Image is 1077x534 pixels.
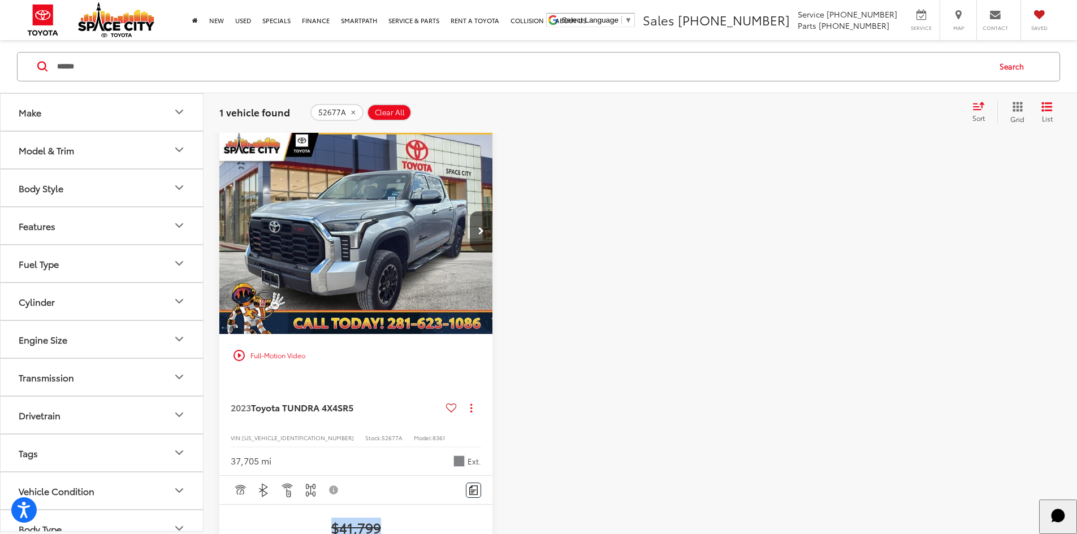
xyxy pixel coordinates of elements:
button: Actions [461,398,481,418]
span: [US_VEHICLE_IDENTIFICATION_NUMBER] [242,433,354,442]
button: FeaturesFeatures [1,207,204,244]
button: remove 52677A [310,103,364,120]
div: Cylinder [19,296,55,306]
a: Select Language​ [562,16,632,24]
img: Space City Toyota [78,2,154,37]
div: Tags [172,446,186,459]
button: Clear All [367,103,412,120]
img: 4WD/AWD [304,483,318,497]
span: Contact [983,24,1008,32]
span: Clear All [375,107,405,116]
div: Make [19,106,41,117]
button: Fuel TypeFuel Type [1,245,204,281]
button: Grid View [997,101,1033,123]
img: 2023 Toyota TUNDRA 4X4 SR5 CREWMAX 5.5 4WD [219,129,494,335]
a: 2023Toyota TUNDRA 4X4SR5 [231,401,442,414]
span: [PHONE_NUMBER] [678,11,790,29]
div: Model & Trim [172,143,186,157]
span: VIN: [231,433,242,442]
span: [PHONE_NUMBER] [827,8,897,20]
div: Model & Trim [19,144,74,155]
button: DrivetrainDrivetrain [1,396,204,433]
button: Model & TrimModel & Trim [1,131,204,168]
button: CylinderCylinder [1,283,204,319]
div: Tags [19,447,38,458]
img: Bluetooth® [257,483,271,497]
button: Next image [470,211,492,251]
div: Vehicle Condition [19,485,94,496]
div: Body Type [19,523,62,533]
span: 1 vehicle found [219,105,290,118]
div: Drivetrain [172,408,186,422]
div: 37,705 mi [231,454,271,467]
button: Select sort value [967,101,997,123]
img: Comments [469,485,478,495]
div: Body Style [172,181,186,194]
button: Search [989,52,1040,80]
span: SR5 [338,401,353,414]
div: Fuel Type [172,257,186,270]
span: Saved [1027,24,1052,32]
span: Grid [1010,114,1024,123]
div: Fuel Type [19,258,59,268]
div: Make [172,105,186,119]
span: [PHONE_NUMBER] [819,20,889,31]
div: Body Style [19,182,63,193]
span: Map [946,24,971,32]
span: Silver Me. [453,455,465,467]
div: Engine Size [19,333,67,344]
button: Vehicle ConditionVehicle Condition [1,472,204,509]
button: Engine SizeEngine Size [1,320,204,357]
button: View Disclaimer [325,478,344,502]
button: TransmissionTransmission [1,358,204,395]
img: Adaptive Cruise Control [233,483,247,497]
span: Service [909,24,934,32]
div: Transmission [172,370,186,384]
span: Model: [414,433,432,442]
span: 52677A [382,433,403,442]
span: 2023 [231,401,251,414]
button: Body StyleBody Style [1,169,204,206]
span: Ext. [468,456,481,467]
img: Remote Start [280,483,295,497]
span: List [1041,113,1053,123]
div: Cylinder [172,294,186,308]
input: Search by Make, Model, or Keyword [56,53,989,80]
span: ​ [621,16,622,24]
button: Comments [466,483,481,498]
span: Parts [798,20,816,31]
span: 8361 [432,433,445,442]
span: ▼ [625,16,632,24]
span: dropdown dots [470,403,472,413]
span: Service [798,8,824,20]
span: Sort [972,113,985,123]
span: Stock: [365,433,382,442]
div: Transmission [19,371,74,382]
span: Toyota TUNDRA 4X4 [251,401,338,414]
div: 2023 Toyota TUNDRA 4X4 SR5 0 [219,129,494,334]
a: 2023 Toyota TUNDRA 4X4 SR5 CREWMAX 5.5 4WD2023 Toyota TUNDRA 4X4 SR5 CREWMAX 5.5 4WD2023 Toyota T... [219,129,494,334]
svg: Start Chat [1044,501,1073,531]
span: 52677A [318,107,346,116]
button: MakeMake [1,93,204,130]
div: Engine Size [172,332,186,346]
span: Sales [643,11,674,29]
div: Features [172,219,186,232]
div: Drivetrain [19,409,60,420]
span: Select Language [562,16,618,24]
button: List View [1033,101,1061,123]
div: Vehicle Condition [172,484,186,497]
div: Features [19,220,55,231]
button: TagsTags [1,434,204,471]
